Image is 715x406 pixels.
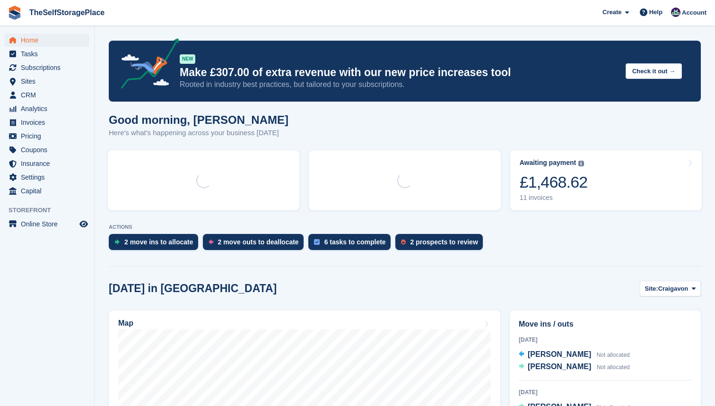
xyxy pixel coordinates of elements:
[510,150,702,210] a: Awaiting payment £1,468.62 11 invoices
[113,38,179,92] img: price-adjustments-announcement-icon-8257ccfd72463d97f412b2fc003d46551f7dbcb40ab6d574587a9cd5c0d94...
[21,88,78,102] span: CRM
[602,8,621,17] span: Create
[203,234,308,255] a: 2 move outs to deallocate
[519,388,692,397] div: [DATE]
[5,75,89,88] a: menu
[649,8,663,17] span: Help
[520,159,576,167] div: Awaiting payment
[209,239,213,245] img: move_outs_to_deallocate_icon-f764333ba52eb49d3ac5e1228854f67142a1ed5810a6f6cc68b1a99e826820c5.svg
[118,319,133,328] h2: Map
[395,234,488,255] a: 2 prospects to review
[21,102,78,115] span: Analytics
[109,234,203,255] a: 2 move ins to allocate
[21,61,78,74] span: Subscriptions
[528,350,591,358] span: [PERSON_NAME]
[671,8,680,17] img: Sam
[180,66,618,79] p: Make £307.00 of extra revenue with our new price increases tool
[109,282,277,295] h2: [DATE] in [GEOGRAPHIC_DATA]
[5,171,89,184] a: menu
[645,284,658,294] span: Site:
[8,6,22,20] img: stora-icon-8386f47178a22dfd0bd8f6a31ec36ba5ce8667c1dd55bd0f319d3a0aa187defe.svg
[21,34,78,47] span: Home
[597,364,630,371] span: Not allocated
[519,336,692,344] div: [DATE]
[519,349,630,361] a: [PERSON_NAME] Not allocated
[21,157,78,170] span: Insurance
[5,130,89,143] a: menu
[519,319,692,330] h2: Move ins / outs
[597,352,630,358] span: Not allocated
[410,238,478,246] div: 2 prospects to review
[21,116,78,129] span: Invoices
[314,239,320,245] img: task-75834270c22a3079a89374b754ae025e5fb1db73e45f91037f5363f120a921f8.svg
[21,171,78,184] span: Settings
[520,194,588,202] div: 11 invoices
[21,75,78,88] span: Sites
[5,102,89,115] a: menu
[5,116,89,129] a: menu
[21,184,78,198] span: Capital
[78,218,89,230] a: Preview store
[5,47,89,60] a: menu
[5,34,89,47] a: menu
[21,130,78,143] span: Pricing
[109,128,288,138] p: Here's what's happening across your business [DATE]
[180,54,195,64] div: NEW
[626,63,682,79] button: Check it out →
[5,61,89,74] a: menu
[26,5,108,20] a: TheSelfStoragePlace
[21,47,78,60] span: Tasks
[5,184,89,198] a: menu
[658,284,689,294] span: Craigavon
[5,88,89,102] a: menu
[218,238,299,246] div: 2 move outs to deallocate
[5,217,89,231] a: menu
[682,8,706,17] span: Account
[114,239,120,245] img: move_ins_to_allocate_icon-fdf77a2bb77ea45bf5b3d319d69a93e2d87916cf1d5bf7949dd705db3b84f3ca.svg
[640,281,701,296] button: Site: Craigavon
[109,113,288,126] h1: Good morning, [PERSON_NAME]
[21,143,78,156] span: Coupons
[401,239,406,245] img: prospect-51fa495bee0391a8d652442698ab0144808aea92771e9ea1ae160a38d050c398.svg
[9,206,94,215] span: Storefront
[520,173,588,192] div: £1,468.62
[180,79,618,90] p: Rooted in industry best practices, but tailored to your subscriptions.
[124,238,193,246] div: 2 move ins to allocate
[528,363,591,371] span: [PERSON_NAME]
[5,143,89,156] a: menu
[21,217,78,231] span: Online Store
[519,361,630,373] a: [PERSON_NAME] Not allocated
[5,157,89,170] a: menu
[109,224,701,230] p: ACTIONS
[308,234,395,255] a: 6 tasks to complete
[324,238,386,246] div: 6 tasks to complete
[578,161,584,166] img: icon-info-grey-7440780725fd019a000dd9b08b2336e03edf1995a4989e88bcd33f0948082b44.svg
